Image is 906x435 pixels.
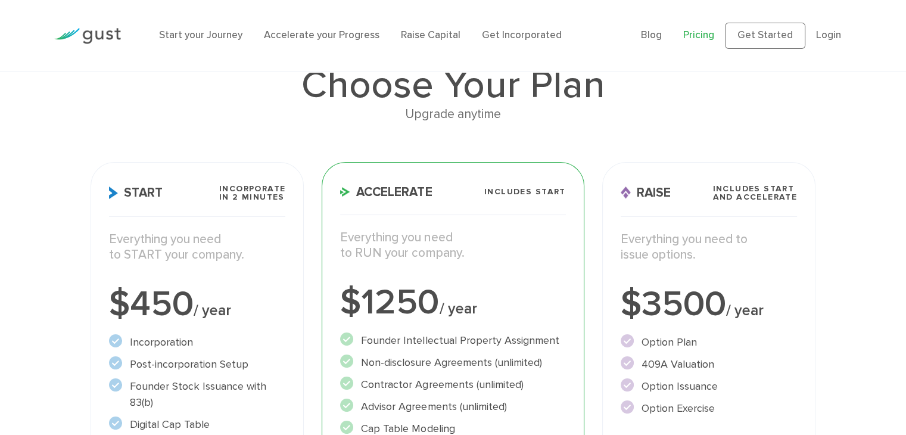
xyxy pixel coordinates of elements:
[54,28,121,44] img: Gust Logo
[109,378,286,411] li: Founder Stock Issuance with 83(b)
[621,356,798,372] li: 409A Valuation
[109,334,286,350] li: Incorporation
[109,417,286,433] li: Digital Cap Table
[340,187,350,197] img: Accelerate Icon
[621,378,798,394] li: Option Issuance
[340,399,565,415] li: Advisor Agreements (unlimited)
[621,287,798,322] div: $3500
[641,29,662,41] a: Blog
[340,186,432,198] span: Accelerate
[482,29,562,41] a: Get Incorporated
[91,104,815,125] div: Upgrade anytime
[816,29,841,41] a: Login
[340,285,565,321] div: $1250
[109,187,163,199] span: Start
[484,188,566,196] span: Includes START
[340,355,565,371] li: Non-disclosure Agreements (unlimited)
[264,29,379,41] a: Accelerate your Progress
[621,187,671,199] span: Raise
[621,334,798,350] li: Option Plan
[621,400,798,417] li: Option Exercise
[109,187,118,199] img: Start Icon X2
[219,185,285,201] span: Incorporate in 2 Minutes
[109,356,286,372] li: Post-incorporation Setup
[621,187,631,199] img: Raise Icon
[439,300,477,318] span: / year
[109,287,286,322] div: $450
[401,29,460,41] a: Raise Capital
[340,230,565,262] p: Everything you need to RUN your company.
[340,377,565,393] li: Contractor Agreements (unlimited)
[340,333,565,349] li: Founder Intellectual Property Assignment
[683,29,714,41] a: Pricing
[159,29,242,41] a: Start your Journey
[109,232,286,263] p: Everything you need to START your company.
[725,23,805,49] a: Get Started
[726,302,764,319] span: / year
[621,232,798,263] p: Everything you need to issue options.
[194,302,231,319] span: / year
[712,185,797,201] span: Includes START and ACCELERATE
[91,66,815,104] h1: Choose Your Plan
